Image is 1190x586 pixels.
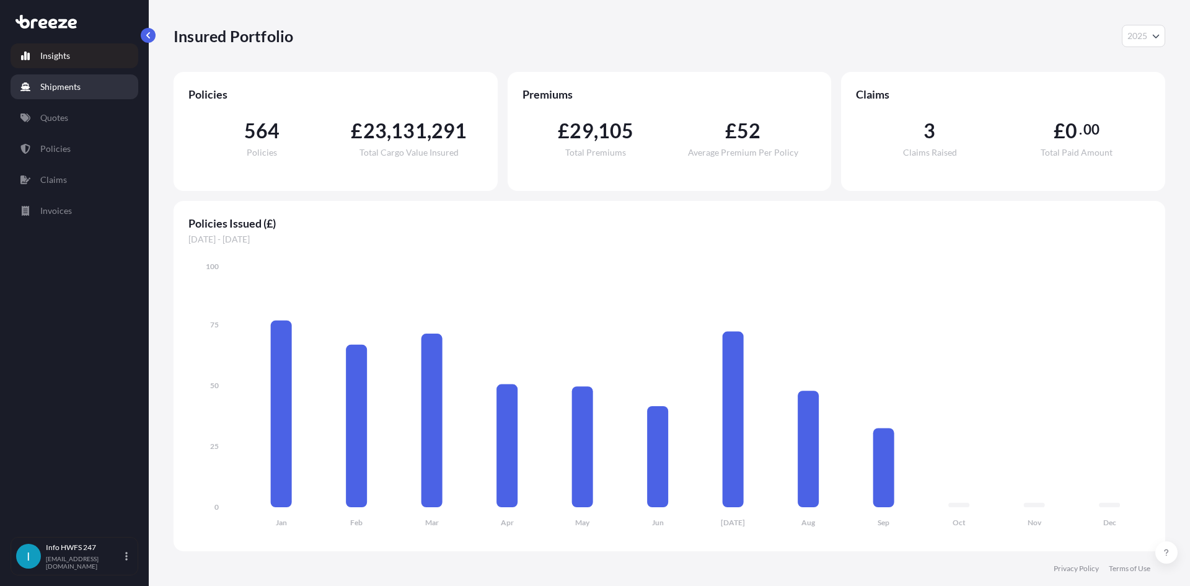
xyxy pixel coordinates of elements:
[1122,25,1165,47] button: Year Selector
[688,148,798,157] span: Average Premium Per Policy
[214,502,219,512] tspan: 0
[11,105,138,130] a: Quotes
[387,121,391,141] span: ,
[1028,518,1042,527] tspan: Nov
[210,320,219,329] tspan: 75
[801,518,816,527] tspan: Aug
[350,518,363,527] tspan: Feb
[1041,148,1113,157] span: Total Paid Amount
[1083,125,1100,135] span: 00
[737,121,760,141] span: 52
[210,442,219,451] tspan: 25
[206,262,219,271] tspan: 100
[565,148,626,157] span: Total Premiums
[1127,30,1147,42] span: 2025
[598,121,634,141] span: 105
[40,112,68,124] p: Quotes
[427,121,431,141] span: ,
[878,518,889,527] tspan: Sep
[40,81,81,93] p: Shipments
[570,121,593,141] span: 29
[431,121,467,141] span: 291
[856,87,1150,102] span: Claims
[501,518,514,527] tspan: Apr
[522,87,817,102] span: Premiums
[11,136,138,161] a: Policies
[188,87,483,102] span: Policies
[11,74,138,99] a: Shipments
[188,216,1150,231] span: Policies Issued (£)
[425,518,439,527] tspan: Mar
[27,550,30,562] span: I
[391,121,427,141] span: 131
[1109,564,1150,574] a: Terms of Use
[210,381,219,390] tspan: 50
[40,174,67,186] p: Claims
[1054,564,1099,574] a: Privacy Policy
[558,121,570,141] span: £
[594,121,598,141] span: ,
[359,148,459,157] span: Total Cargo Value Insured
[40,143,71,155] p: Policies
[923,121,935,141] span: 3
[363,121,387,141] span: 23
[276,518,287,527] tspan: Jan
[721,518,745,527] tspan: [DATE]
[11,43,138,68] a: Insights
[1079,125,1082,135] span: .
[174,26,293,46] p: Insured Portfolio
[46,555,123,570] p: [EMAIL_ADDRESS][DOMAIN_NAME]
[40,50,70,62] p: Insights
[575,518,590,527] tspan: May
[903,148,957,157] span: Claims Raised
[244,121,280,141] span: 564
[46,543,123,553] p: Info HWFS 247
[188,233,1150,246] span: [DATE] - [DATE]
[1054,121,1065,141] span: £
[247,148,277,157] span: Policies
[40,205,72,217] p: Invoices
[725,121,737,141] span: £
[11,198,138,223] a: Invoices
[1103,518,1116,527] tspan: Dec
[652,518,664,527] tspan: Jun
[351,121,363,141] span: £
[953,518,966,527] tspan: Oct
[11,167,138,192] a: Claims
[1065,121,1077,141] span: 0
